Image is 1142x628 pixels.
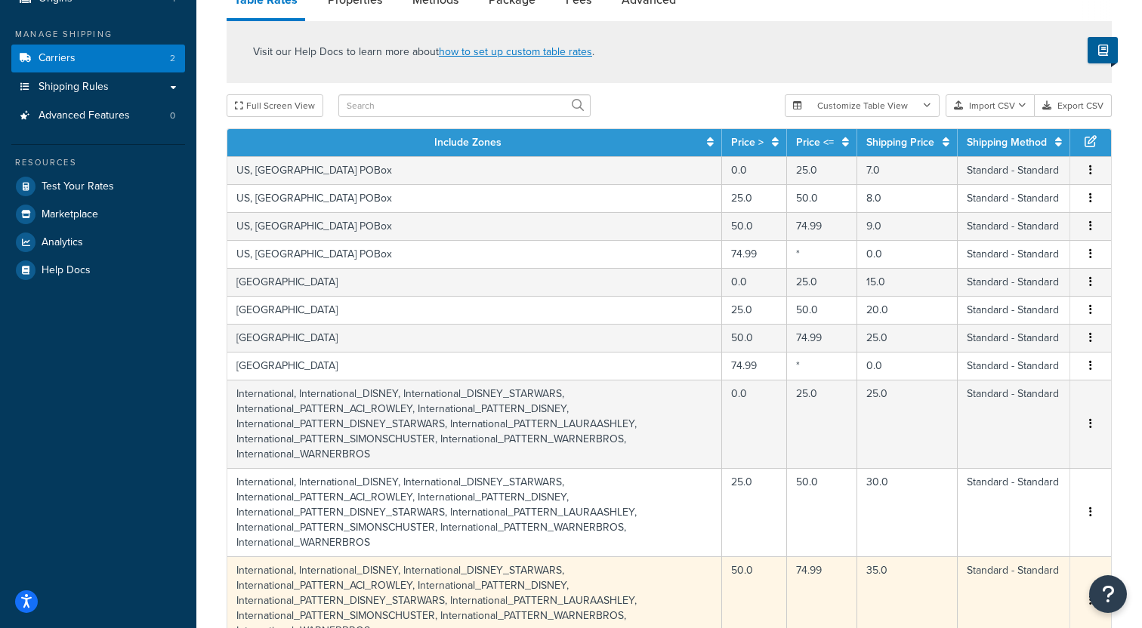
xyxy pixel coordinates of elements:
td: 0.0 [722,156,787,184]
a: Help Docs [11,257,185,284]
a: Shipping Price [866,134,934,150]
td: 25.0 [722,468,787,556]
td: US, [GEOGRAPHIC_DATA] POBox [227,240,722,268]
td: 30.0 [857,468,958,556]
li: Advanced Features [11,102,185,130]
span: 0 [170,109,175,122]
td: Standard - Standard [958,212,1070,240]
td: International, International_DISNEY, International_DISNEY_STARWARS, International_PATTERN_ACI_ROW... [227,380,722,468]
td: [GEOGRAPHIC_DATA] [227,296,722,324]
a: Analytics [11,229,185,256]
td: 0.0 [857,352,958,380]
a: Include Zones [434,134,502,150]
td: Standard - Standard [958,380,1070,468]
td: Standard - Standard [958,324,1070,352]
td: 20.0 [857,296,958,324]
td: 0.0 [722,380,787,468]
button: Export CSV [1035,94,1112,117]
span: Test Your Rates [42,180,114,193]
button: Customize Table View [785,94,940,117]
button: Import CSV [946,94,1035,117]
td: Standard - Standard [958,296,1070,324]
a: Carriers2 [11,45,185,72]
td: International, International_DISNEY, International_DISNEY_STARWARS, International_PATTERN_ACI_ROW... [227,468,722,556]
a: Shipping Rules [11,73,185,101]
td: US, [GEOGRAPHIC_DATA] POBox [227,184,722,212]
td: 0.0 [722,268,787,296]
td: 74.99 [787,212,857,240]
td: 50.0 [787,184,857,212]
a: Price > [731,134,764,150]
td: 15.0 [857,268,958,296]
button: Show Help Docs [1088,37,1118,63]
td: 25.0 [857,380,958,468]
td: [GEOGRAPHIC_DATA] [227,268,722,296]
td: Standard - Standard [958,352,1070,380]
div: Resources [11,156,185,169]
td: Standard - Standard [958,184,1070,212]
td: 50.0 [787,468,857,556]
td: [GEOGRAPHIC_DATA] [227,352,722,380]
td: 25.0 [787,268,857,296]
td: 50.0 [722,324,787,352]
td: 25.0 [722,296,787,324]
button: Full Screen View [227,94,323,117]
td: 74.99 [722,240,787,268]
td: 74.99 [722,352,787,380]
li: Carriers [11,45,185,72]
td: 74.99 [787,324,857,352]
a: Price <= [796,134,834,150]
td: 25.0 [787,156,857,184]
td: 0.0 [857,240,958,268]
a: Marketplace [11,201,185,228]
span: Marketplace [42,208,98,221]
td: 7.0 [857,156,958,184]
td: 50.0 [787,296,857,324]
td: Standard - Standard [958,156,1070,184]
a: Advanced Features0 [11,102,185,130]
td: [GEOGRAPHIC_DATA] [227,324,722,352]
td: Standard - Standard [958,240,1070,268]
td: 8.0 [857,184,958,212]
td: 50.0 [722,212,787,240]
span: Carriers [39,52,76,65]
td: 9.0 [857,212,958,240]
td: US, [GEOGRAPHIC_DATA] POBox [227,212,722,240]
input: Search [338,94,591,117]
p: Visit our Help Docs to learn more about . [253,44,594,60]
span: Shipping Rules [39,81,109,94]
span: 2 [170,52,175,65]
a: how to set up custom table rates [439,44,592,60]
td: US, [GEOGRAPHIC_DATA] POBox [227,156,722,184]
td: 25.0 [722,184,787,212]
div: Manage Shipping [11,28,185,41]
button: Open Resource Center [1089,575,1127,613]
td: Standard - Standard [958,468,1070,556]
a: Test Your Rates [11,173,185,200]
td: 25.0 [787,380,857,468]
td: Standard - Standard [958,268,1070,296]
span: Help Docs [42,264,91,277]
a: Shipping Method [967,134,1047,150]
span: Advanced Features [39,109,130,122]
span: Analytics [42,236,83,249]
td: 25.0 [857,324,958,352]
